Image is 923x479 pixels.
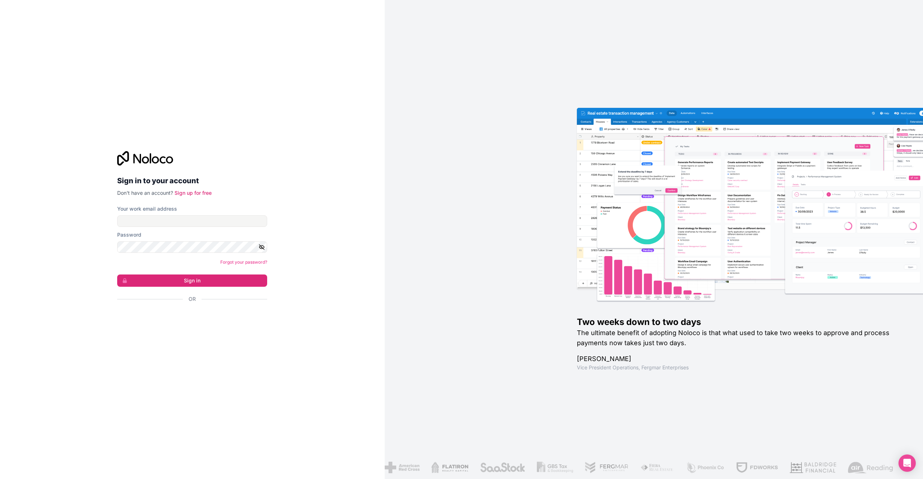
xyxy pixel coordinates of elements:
input: Password [117,241,267,253]
label: Your work email address [117,205,177,212]
img: /assets/airreading-FwAmRzSr.png [848,462,893,473]
a: Forgot your password? [220,259,267,265]
h1: Vice President Operations , Fergmar Enterprises [577,364,900,371]
label: Password [117,231,141,238]
button: Sign in [117,274,267,287]
h1: [PERSON_NAME] [577,354,900,364]
h2: Sign in to your account [117,174,267,187]
div: Open Intercom Messenger [898,454,916,472]
h1: Two weeks down to two days [577,316,900,328]
span: Don't have an account? [117,190,173,196]
img: /assets/flatiron-C8eUkumj.png [431,462,468,473]
a: Sign up for free [175,190,212,196]
img: /assets/gbstax-C-GtDUiK.png [536,462,573,473]
img: /assets/saastock-C6Zbiodz.png [480,462,525,473]
img: /assets/american-red-cross-BAupjrZR.png [384,462,419,473]
img: /assets/fergmar-CudnrXN5.png [584,462,628,473]
input: Email address [117,215,267,227]
img: /assets/phoenix-BREaitsQ.png [685,462,724,473]
img: /assets/fiera-fwj2N5v4.png [640,462,674,473]
h2: The ultimate benefit of adopting Noloco is that what used to take two weeks to approve and proces... [577,328,900,348]
img: /assets/baldridge-DxmPIwAm.png [789,462,836,473]
span: Or [189,295,196,303]
img: /assets/fdworks-Bi04fVtw.png [736,462,778,473]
